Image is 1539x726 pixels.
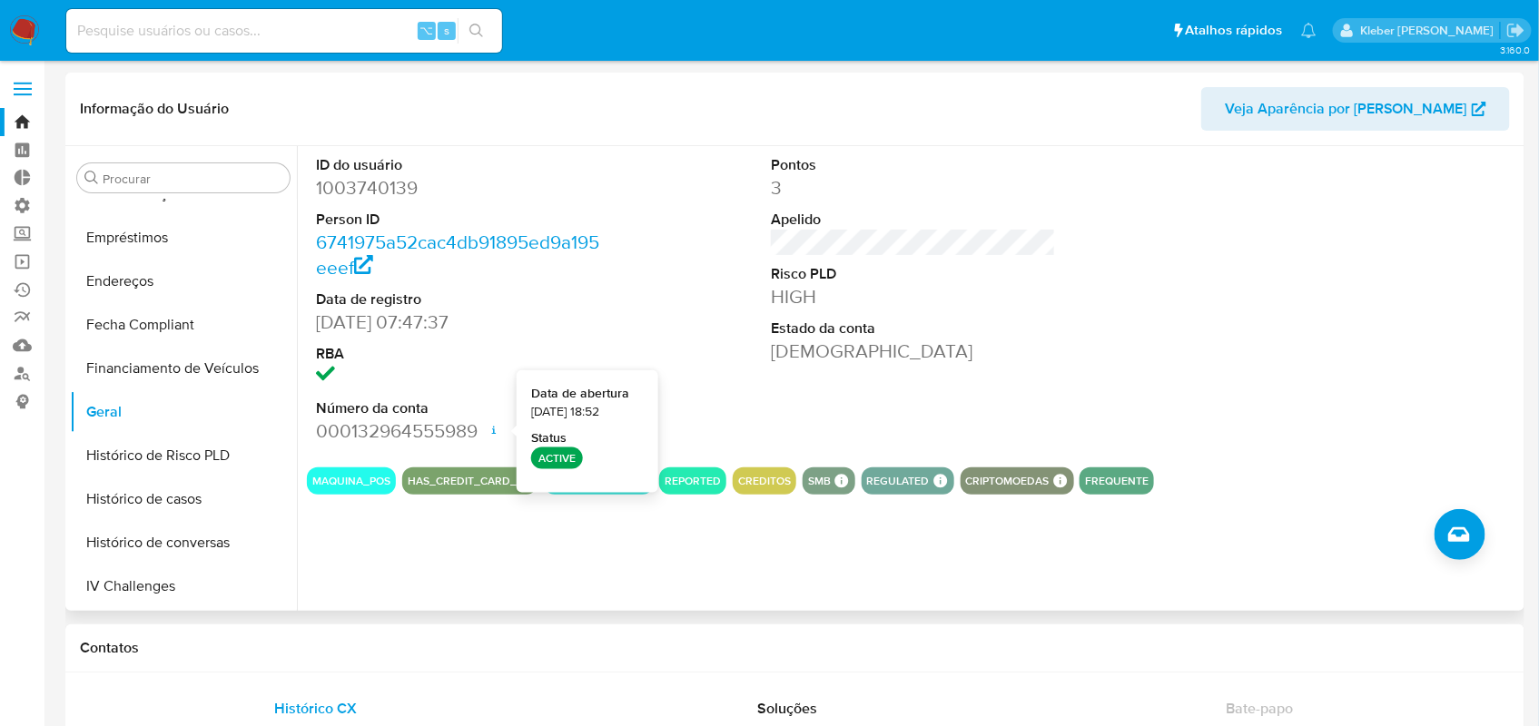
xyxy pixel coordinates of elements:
span: Soluções [758,698,818,719]
button: Endereços [70,260,297,303]
strong: Status [531,429,567,447]
span: Atalhos rápidos [1186,21,1283,40]
span: Histórico CX [274,698,357,719]
dt: Estado da conta [771,319,1056,338]
dt: Data de registro [316,289,601,309]
h1: Informação do Usuário [80,100,229,118]
button: Procurar [84,171,99,185]
button: Empréstimos [70,216,297,260]
button: Histórico de Risco PLD [70,434,297,477]
dt: Person ID [316,210,601,230]
span: ⌥ [419,22,433,39]
button: Financiamento de Veículos [70,347,297,390]
dd: 1003740139 [316,175,601,201]
button: Geral [70,390,297,434]
dd: 000132964555989 [316,418,601,444]
button: Histórico de conversas [70,521,297,564]
button: Histórico de casos [70,477,297,521]
span: s [444,22,449,39]
a: Sair [1506,21,1525,40]
span: [DATE] 18:52 [531,402,599,420]
dt: Número da conta [316,398,601,418]
button: Fecha Compliant [70,303,297,347]
input: Pesquise usuários ou casos... [66,19,502,43]
p: kleber.bueno@mercadolivre.com [1360,22,1500,39]
input: Procurar [103,171,282,187]
button: Veja Aparência por [PERSON_NAME] [1201,87,1510,131]
h1: Contatos [80,639,1510,657]
button: Insurtech [70,608,297,652]
dt: ID do usuário [316,155,601,175]
a: 6741975a52cac4db91895ed9a195eeef [316,229,599,280]
dd: [DATE] 07:47:37 [316,309,601,335]
span: Veja Aparência por [PERSON_NAME] [1225,87,1467,131]
dt: Apelido [771,210,1056,230]
strong: Data de abertura [531,385,629,403]
button: IV Challenges [70,564,297,608]
dt: RBA [316,344,601,364]
button: search-icon [458,18,495,44]
span: Bate-papo [1226,698,1293,719]
dd: HIGH [771,284,1056,309]
dt: Risco PLD [771,264,1056,284]
dd: 3 [771,175,1056,201]
dt: Pontos [771,155,1056,175]
a: Notificações [1301,23,1317,38]
p: ACTIVE [531,447,583,469]
dd: [DEMOGRAPHIC_DATA] [771,338,1056,364]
